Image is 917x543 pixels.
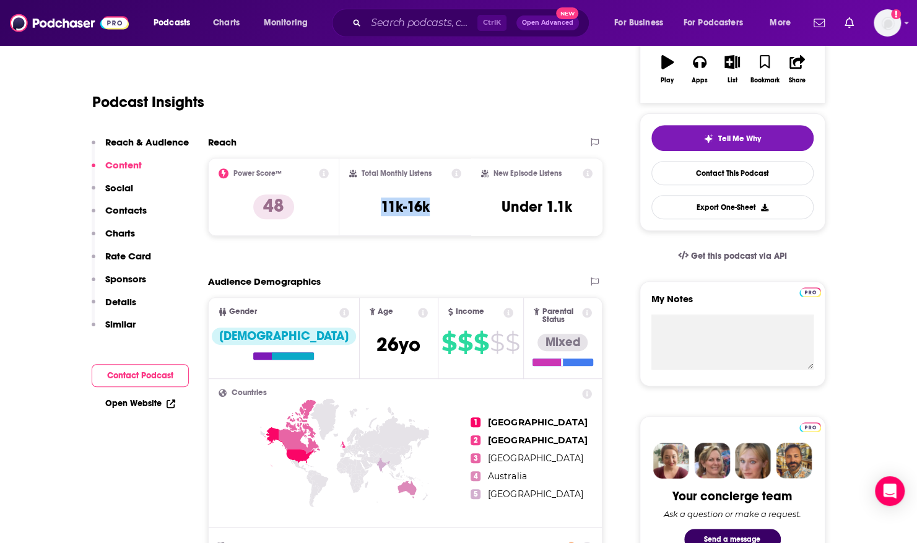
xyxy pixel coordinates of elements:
span: Gender [229,308,257,316]
button: open menu [606,13,679,33]
svg: Add a profile image [891,9,901,19]
p: Reach & Audience [105,136,189,148]
span: 2 [471,435,480,445]
p: Sponsors [105,273,146,285]
p: Content [105,159,142,171]
span: [GEOGRAPHIC_DATA] [488,489,583,500]
div: List [728,77,737,84]
button: Reach & Audience [92,136,189,159]
h2: Total Monthly Listens [362,169,432,178]
span: Charts [213,14,240,32]
span: More [770,14,791,32]
img: Sydney Profile [653,443,689,479]
button: Apps [684,47,716,92]
span: $ [505,332,519,352]
span: 5 [471,489,480,499]
span: Australia [488,471,526,482]
button: Open AdvancedNew [516,15,579,30]
span: Tell Me Why [718,134,761,144]
button: Details [92,296,136,319]
button: Contacts [92,204,147,227]
button: open menu [145,13,206,33]
div: Mixed [537,334,588,351]
p: Similar [105,318,136,330]
span: 3 [471,453,480,463]
span: Logged in as ShellB [874,9,901,37]
div: Play [661,77,674,84]
span: Age [378,308,393,316]
a: Charts [205,13,247,33]
img: Jules Profile [735,443,771,479]
h1: Podcast Insights [92,93,204,111]
span: 4 [471,471,480,481]
span: Parental Status [542,308,580,324]
span: Countries [232,389,267,397]
span: Monitoring [264,14,308,32]
p: Charts [105,227,135,239]
h2: Audience Demographics [208,276,321,287]
span: Get this podcast via API [690,251,786,261]
span: Open Advanced [522,20,573,26]
a: Contact This Podcast [651,161,814,185]
span: [GEOGRAPHIC_DATA] [488,435,587,446]
span: [GEOGRAPHIC_DATA] [488,453,583,464]
img: tell me why sparkle [703,134,713,144]
p: Social [105,182,133,194]
span: Ctrl K [477,15,506,31]
button: Rate Card [92,250,151,273]
div: Bookmark [750,77,779,84]
button: Charts [92,227,135,250]
p: Contacts [105,204,147,216]
img: Jon Profile [776,443,812,479]
img: User Profile [874,9,901,37]
button: open menu [676,13,761,33]
a: Pro website [799,285,821,297]
span: [GEOGRAPHIC_DATA] [488,417,587,428]
p: 48 [253,194,294,219]
button: Play [651,47,684,92]
button: Content [92,159,142,182]
h3: Under 1.1k [502,198,572,216]
button: Show profile menu [874,9,901,37]
div: Ask a question or make a request. [664,509,801,519]
a: Show notifications dropdown [840,12,859,33]
label: My Notes [651,293,814,315]
span: 1 [471,417,480,427]
h3: 11k-16k [381,198,430,216]
a: Pro website [799,420,821,432]
div: Share [789,77,806,84]
h2: Reach [208,136,237,148]
button: Sponsors [92,273,146,296]
h2: New Episode Listens [493,169,562,178]
input: Search podcasts, credits, & more... [366,13,477,33]
span: $ [458,332,472,352]
p: Rate Card [105,250,151,262]
div: Search podcasts, credits, & more... [344,9,601,37]
button: tell me why sparkleTell Me Why [651,125,814,151]
button: Social [92,182,133,205]
img: Barbara Profile [694,443,730,479]
span: $ [441,332,456,352]
span: $ [490,332,504,352]
span: New [556,7,578,19]
span: Income [456,308,484,316]
span: $ [474,332,489,352]
button: Contact Podcast [92,364,189,387]
div: Open Intercom Messenger [875,476,905,506]
div: [DEMOGRAPHIC_DATA] [212,328,356,345]
button: Bookmark [749,47,781,92]
button: Similar [92,318,136,341]
h2: Power Score™ [233,169,282,178]
span: 26 yo [376,332,420,357]
button: open menu [761,13,806,33]
div: Apps [692,77,708,84]
img: Podchaser - Follow, Share and Rate Podcasts [10,11,129,35]
a: Show notifications dropdown [809,12,830,33]
p: Details [105,296,136,308]
span: Podcasts [154,14,190,32]
a: Open Website [105,398,175,409]
img: Podchaser Pro [799,422,821,432]
button: Export One-Sheet [651,195,814,219]
span: For Podcasters [684,14,743,32]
